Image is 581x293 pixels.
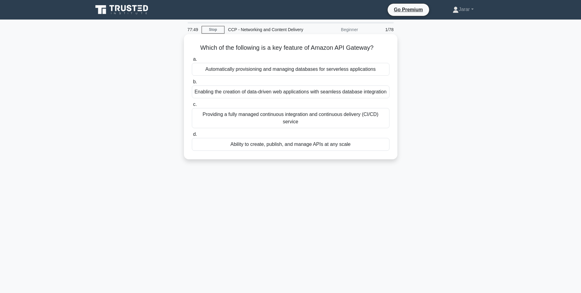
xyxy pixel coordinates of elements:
[224,24,308,36] div: CCP - Networking and Content Delivery
[192,108,389,128] div: Providing a fully managed continuous integration and continuous delivery (CI/CD) service
[308,24,362,36] div: Beginner
[362,24,397,36] div: 1/78
[184,24,202,36] div: 77:49
[192,63,389,76] div: Automatically provisioning and managing databases for serverless applications
[193,102,197,107] span: c.
[202,26,224,34] a: Stop
[192,85,389,98] div: Enabling the creation of data-driven web applications with seamless database integration
[193,79,197,84] span: b.
[438,3,488,16] a: Jarar
[192,138,389,151] div: Ability to create, publish, and manage APIs at any scale
[193,56,197,62] span: a.
[390,6,426,13] a: Go Premium
[193,132,197,137] span: d.
[191,44,390,52] h5: Which of the following is a key feature of Amazon API Gateway?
